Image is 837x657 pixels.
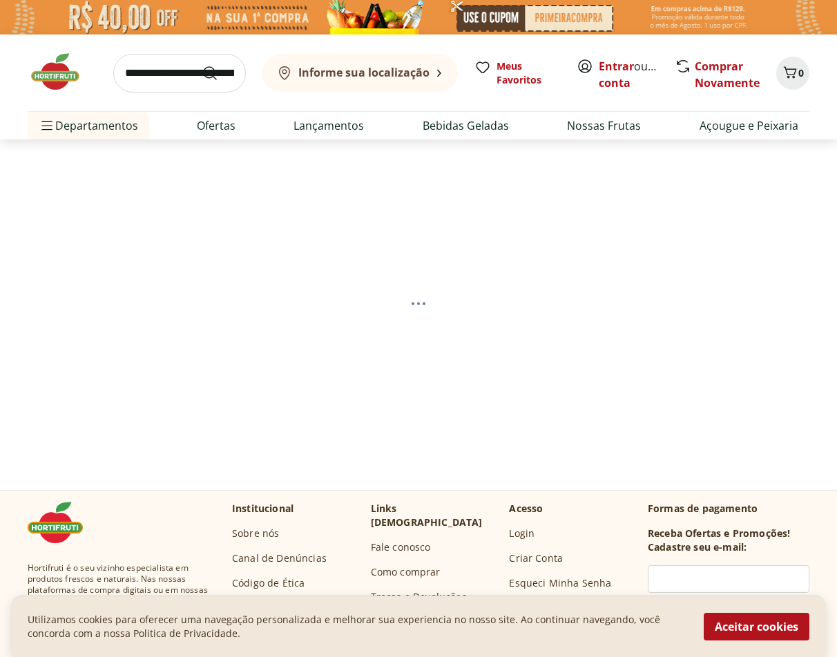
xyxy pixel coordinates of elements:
[113,54,246,92] input: search
[509,502,543,516] p: Acesso
[371,590,467,604] a: Trocas e Devoluções
[798,66,804,79] span: 0
[509,576,611,590] a: Esqueci Minha Senha
[28,51,97,92] img: Hortifruti
[599,59,634,74] a: Entrar
[232,502,294,516] p: Institucional
[423,117,509,134] a: Bebidas Geladas
[202,65,235,81] button: Submit Search
[567,117,641,134] a: Nossas Frutas
[28,562,210,640] span: Hortifruti é o seu vizinho especialista em produtos frescos e naturais. Nas nossas plataformas de...
[39,109,55,142] button: Menu
[599,59,675,90] a: Criar conta
[39,109,138,142] span: Departamentos
[232,527,279,540] a: Sobre nós
[474,59,560,87] a: Meus Favoritos
[197,117,235,134] a: Ofertas
[262,54,458,92] button: Informe sua localização
[509,551,563,565] a: Criar Conta
[371,565,441,579] a: Como comprar
[294,117,364,134] a: Lançamentos
[28,502,97,543] img: Hortifruti
[704,613,809,640] button: Aceitar cookies
[648,527,790,540] h3: Receba Ofertas e Promoções!
[371,540,431,554] a: Fale conosco
[497,59,560,87] span: Meus Favoritos
[700,117,798,134] a: Açougue e Peixaria
[776,57,809,90] button: Carrinho
[232,576,305,590] a: Código de Ética
[695,59,760,90] a: Comprar Novamente
[298,65,430,80] b: Informe sua localização
[599,58,660,91] span: ou
[509,527,535,540] a: Login
[648,540,747,554] h3: Cadastre seu e-mail:
[28,613,687,640] p: Utilizamos cookies para oferecer uma navegação personalizada e melhorar sua experiencia no nosso ...
[648,502,809,516] p: Formas de pagamento
[232,551,327,565] a: Canal de Denúncias
[371,502,499,529] p: Links [DEMOGRAPHIC_DATA]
